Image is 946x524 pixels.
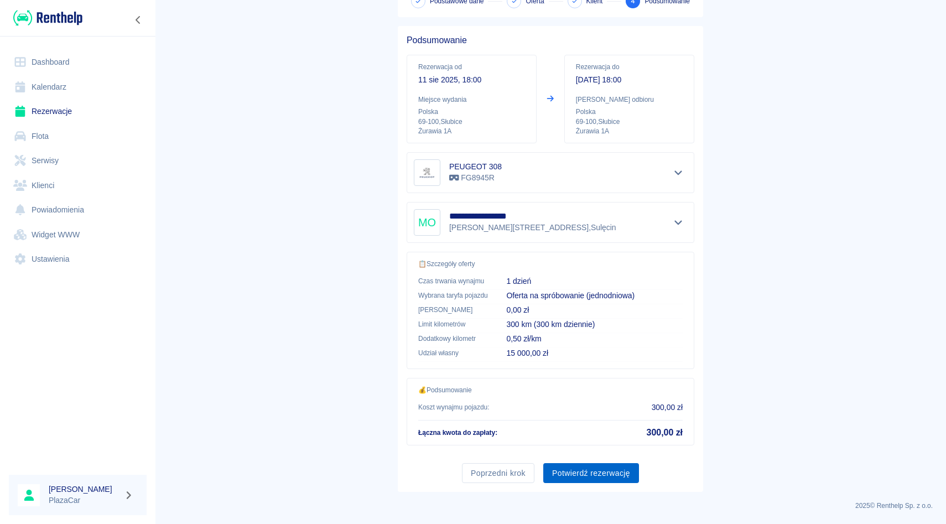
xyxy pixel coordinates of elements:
[9,148,147,173] a: Serwisy
[418,348,488,358] p: Udział własny
[168,501,933,511] p: 2025 © Renthelp Sp. z o.o.
[449,222,616,234] p: [PERSON_NAME][STREET_ADDRESS] , Sulęcin
[418,127,525,136] p: Żurawia 1A
[9,50,147,75] a: Dashboard
[418,259,683,269] p: 📋 Szczegóły oferty
[543,463,639,484] button: Potwierdź rezerwację
[576,62,683,72] p: Rezerwacja do
[576,127,683,136] p: Żurawia 1A
[418,107,525,117] p: Polska
[418,402,490,412] p: Koszt wynajmu pojazdu :
[506,276,683,287] p: 1 dzień
[418,62,525,72] p: Rezerwacja od
[576,74,683,86] p: [DATE] 18:00
[9,9,82,27] a: Renthelp logo
[506,319,683,330] p: 300 km (300 km dziennie)
[9,124,147,149] a: Flota
[9,173,147,198] a: Klienci
[130,13,147,27] button: Zwiń nawigację
[9,247,147,272] a: Ustawienia
[9,198,147,222] a: Powiadomienia
[9,99,147,124] a: Rezerwacje
[418,428,497,438] p: Łączna kwota do zapłaty :
[576,95,683,105] p: [PERSON_NAME] odbioru
[449,161,502,172] h6: PEUGEOT 308
[49,484,119,495] h6: [PERSON_NAME]
[449,172,502,184] p: FG8945R
[418,117,525,127] p: 69-100 , Słubice
[416,162,438,184] img: Image
[669,215,688,230] button: Pokaż szczegóły
[576,117,683,127] p: 69-100 , Słubice
[669,165,688,180] button: Pokaż szczegóły
[506,333,683,345] p: 0,50 zł/km
[418,334,488,344] p: Dodatkowy kilometr
[418,95,525,105] p: Miejsce wydania
[414,209,440,236] div: MO
[647,427,683,438] h5: 300,00 zł
[49,495,119,506] p: PlazaCar
[418,276,488,286] p: Czas trwania wynajmu
[506,290,683,302] p: Oferta na spróbowanie (jednodniowa)
[9,222,147,247] a: Widget WWW
[407,35,694,46] h5: Podsumowanie
[418,305,488,315] p: [PERSON_NAME]
[418,319,488,329] p: Limit kilometrów
[418,290,488,300] p: Wybrana taryfa pojazdu
[506,347,683,359] p: 15 000,00 zł
[418,385,683,395] p: 💰 Podsumowanie
[9,75,147,100] a: Kalendarz
[462,463,534,484] button: Poprzedni krok
[418,74,525,86] p: 11 sie 2025, 18:00
[576,107,683,117] p: Polska
[652,402,683,413] p: 300,00 zł
[506,304,683,316] p: 0,00 zł
[13,9,82,27] img: Renthelp logo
